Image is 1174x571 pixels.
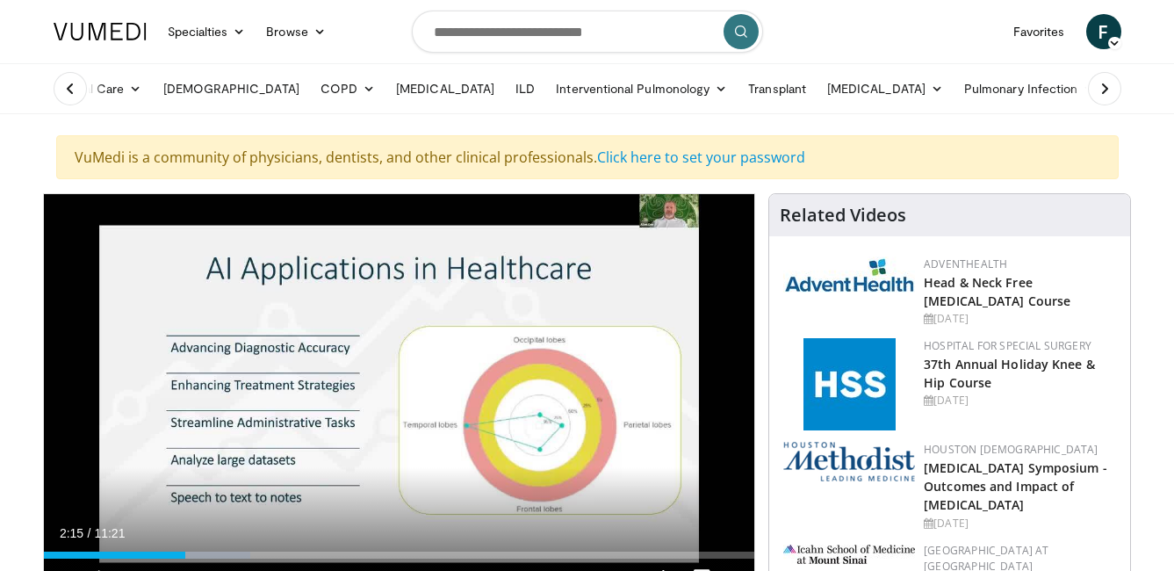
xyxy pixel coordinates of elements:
span: 11:21 [94,526,125,540]
div: Progress Bar [44,552,755,559]
a: ILD [505,71,545,106]
a: Click here to set your password [597,148,805,167]
input: Search topics, interventions [412,11,763,53]
div: VuMedi is a community of physicians, dentists, and other clinical professionals. [56,135,1119,179]
img: 3aa743c9-7c3f-4fab-9978-1464b9dbe89c.png.150x105_q85_autocrop_double_scale_upscale_version-0.2.jpg [783,545,915,564]
img: VuMedi Logo [54,23,147,40]
a: AdventHealth [924,257,1007,271]
img: f5c2b4a9-8f32-47da-86a2-cd262eba5885.gif.150x105_q85_autocrop_double_scale_upscale_version-0.2.jpg [803,338,896,430]
a: [DEMOGRAPHIC_DATA] [153,71,310,106]
span: 2:15 [60,526,83,540]
a: [MEDICAL_DATA] [385,71,505,106]
a: 37th Annual Holiday Knee & Hip Course [924,356,1095,391]
a: Head & Neck Free [MEDICAL_DATA] Course [924,274,1070,309]
a: COPD [310,71,385,106]
h4: Related Videos [780,205,906,226]
img: 5e4488cc-e109-4a4e-9fd9-73bb9237ee91.png.150x105_q85_autocrop_double_scale_upscale_version-0.2.png [783,442,915,481]
a: Pulmonary Infection [954,71,1106,106]
a: Specialties [157,14,256,49]
div: [DATE] [924,516,1116,531]
div: [DATE] [924,311,1116,327]
a: Interventional Pulmonology [545,71,738,106]
a: Houston [DEMOGRAPHIC_DATA] [924,442,1098,457]
a: [MEDICAL_DATA] Symposium - Outcomes and Impact of [MEDICAL_DATA] [924,459,1107,513]
a: F [1086,14,1121,49]
div: [DATE] [924,393,1116,408]
img: 5c3c682d-da39-4b33-93a5-b3fb6ba9580b.jpg.150x105_q85_autocrop_double_scale_upscale_version-0.2.jpg [783,257,915,293]
a: Favorites [1003,14,1076,49]
a: Browse [256,14,336,49]
a: [MEDICAL_DATA] [817,71,954,106]
a: Transplant [738,71,817,106]
a: Hospital for Special Surgery [924,338,1091,353]
span: / [88,526,91,540]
